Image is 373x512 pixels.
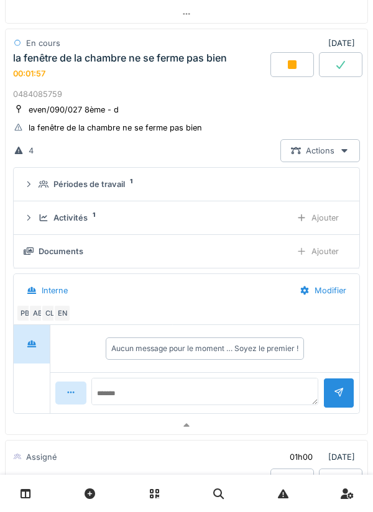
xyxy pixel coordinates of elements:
[26,451,57,463] div: Assigné
[19,240,354,263] summary: DocumentsAjouter
[111,343,298,354] div: Aucun message pour le moment … Soyez le premier !
[13,88,360,100] div: 0484085759
[41,304,58,322] div: CL
[53,178,125,190] div: Périodes de travail
[53,212,88,224] div: Activités
[13,69,45,78] div: 00:01:57
[16,304,34,322] div: PB
[26,37,60,49] div: En cours
[13,52,227,64] div: la fenêtre de la chambre ne se ferme pas bien
[328,37,360,49] div: [DATE]
[19,206,354,229] summary: Activités1Ajouter
[53,304,71,322] div: EN
[290,451,313,463] div: 01h00
[42,285,68,296] div: Interne
[279,446,360,469] div: [DATE]
[29,122,202,134] div: la fenêtre de la chambre ne se ferme pas bien
[39,245,83,257] div: Documents
[280,139,360,162] div: Actions
[29,145,34,157] div: 4
[29,304,46,322] div: AB
[29,104,119,116] div: even/090/027 8ème - d
[286,206,349,229] div: Ajouter
[289,279,357,302] div: Modifier
[286,240,349,263] div: Ajouter
[19,173,354,196] summary: Périodes de travail1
